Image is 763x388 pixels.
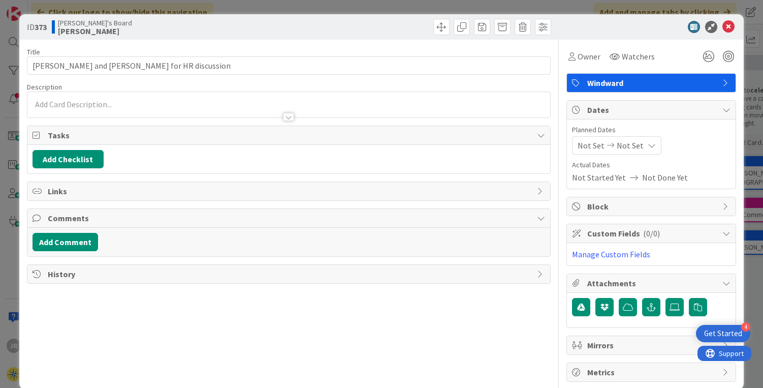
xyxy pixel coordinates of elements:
[27,56,551,75] input: type card name here...
[27,21,47,33] span: ID
[35,22,47,32] b: 373
[33,233,98,251] button: Add Comment
[27,82,62,92] span: Description
[587,104,717,116] span: Dates
[587,227,717,240] span: Custom Fields
[572,160,730,170] span: Actual Dates
[48,129,532,141] span: Tasks
[27,47,40,56] label: Title
[696,325,750,342] div: Open Get Started checklist, remaining modules: 4
[572,171,626,184] span: Not Started Yet
[572,125,730,135] span: Planned Dates
[578,50,600,63] span: Owner
[58,27,132,35] b: [PERSON_NAME]
[48,268,532,280] span: History
[33,150,104,168] button: Add Checklist
[587,277,717,289] span: Attachments
[48,185,532,197] span: Links
[21,2,46,14] span: Support
[704,329,742,339] div: Get Started
[578,139,605,152] span: Not Set
[572,249,650,259] a: Manage Custom Fields
[643,228,660,238] span: ( 0/0 )
[587,366,717,378] span: Metrics
[58,19,132,27] span: [PERSON_NAME]'s Board
[48,212,532,224] span: Comments
[622,50,655,63] span: Watchers
[642,171,688,184] span: Not Done Yet
[617,139,644,152] span: Not Set
[587,77,717,89] span: Windward
[587,200,717,213] span: Block
[587,339,717,351] span: Mirrors
[741,322,750,332] div: 4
